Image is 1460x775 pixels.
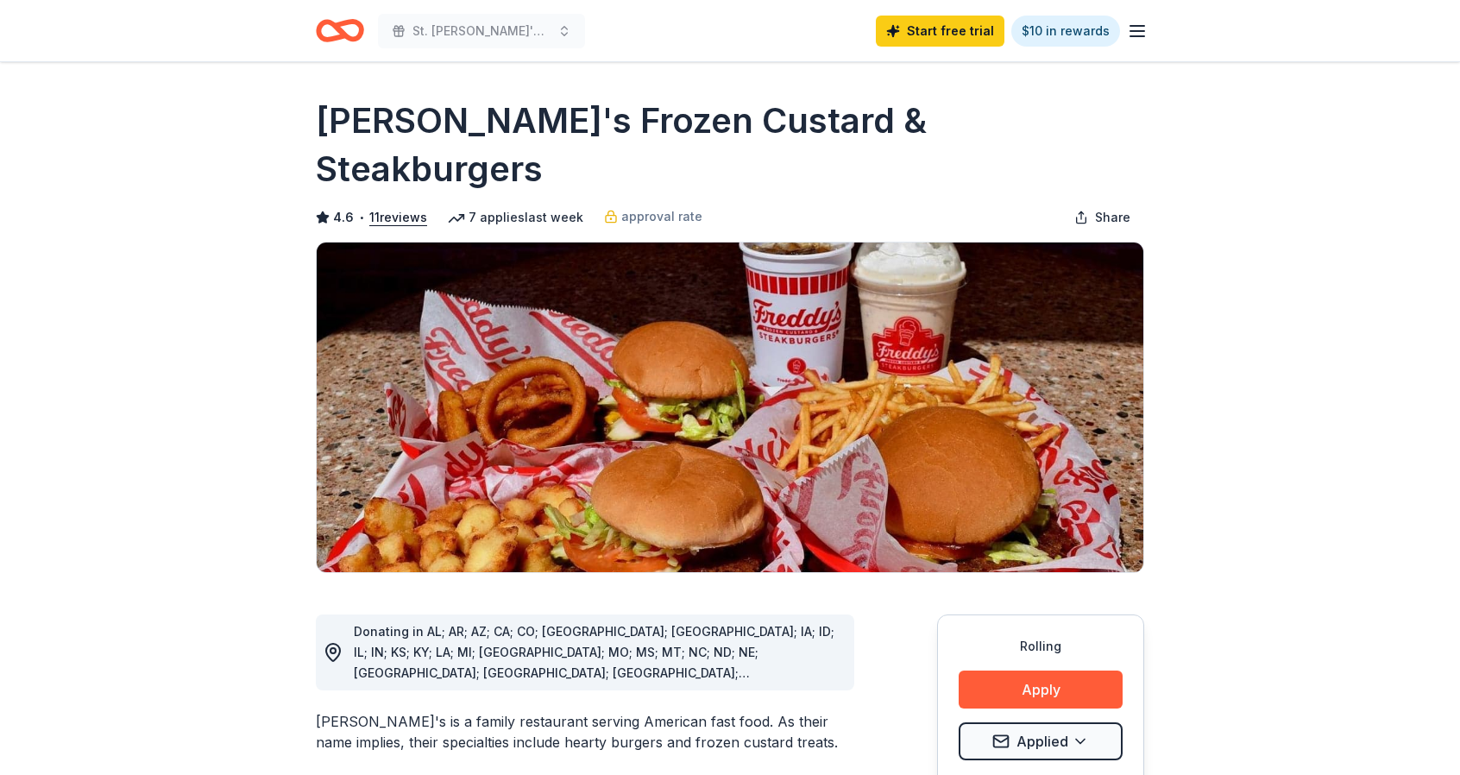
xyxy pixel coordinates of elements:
button: 11reviews [369,207,427,228]
div: [PERSON_NAME]'s is a family restaurant serving American fast food. As their name implies, their s... [316,711,854,753]
div: Rolling [959,636,1123,657]
a: Home [316,10,364,51]
span: St. [PERSON_NAME]'s Women's Auxiliary Bag Bingo [412,21,551,41]
a: $10 in rewards [1011,16,1120,47]
button: Applied [959,722,1123,760]
h1: [PERSON_NAME]'s Frozen Custard & Steakburgers [316,97,1144,193]
div: 7 applies last week [448,207,583,228]
img: Image for Freddy's Frozen Custard & Steakburgers [317,243,1143,572]
button: Share [1060,200,1144,235]
a: Start free trial [876,16,1004,47]
button: St. [PERSON_NAME]'s Women's Auxiliary Bag Bingo [378,14,585,48]
span: Share [1095,207,1130,228]
a: approval rate [604,206,702,227]
span: Applied [1016,730,1068,753]
span: approval rate [621,206,702,227]
span: Donating in AL; AR; AZ; CA; CO; [GEOGRAPHIC_DATA]; [GEOGRAPHIC_DATA]; IA; ID; IL; IN; KS; KY; LA;... [354,624,834,721]
button: Apply [959,671,1123,709]
span: 4.6 [333,207,354,228]
span: • [359,211,365,224]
